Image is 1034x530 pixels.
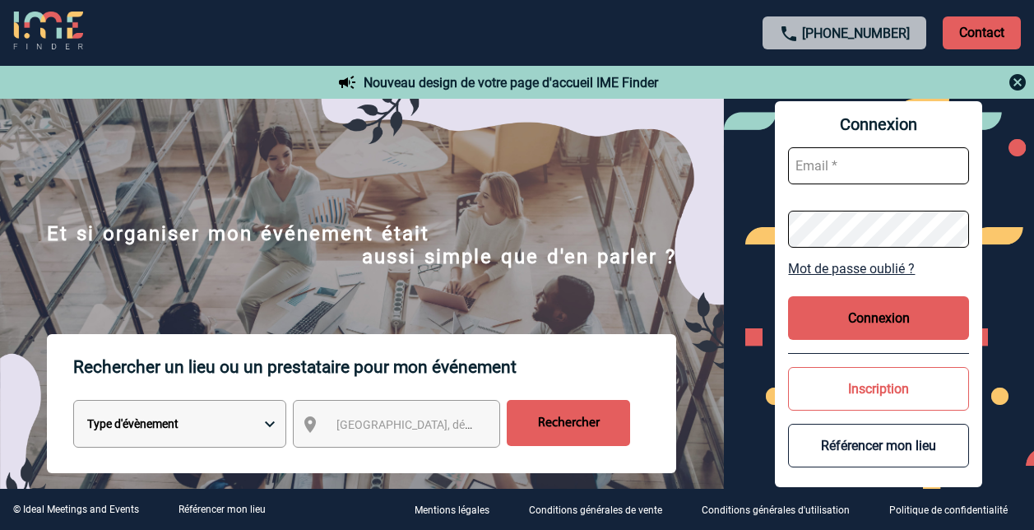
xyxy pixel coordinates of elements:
a: Conditions générales d'utilisation [689,502,876,518]
a: Mentions légales [401,502,516,518]
p: Politique de confidentialité [889,505,1008,517]
span: Connexion [788,114,969,134]
a: Mot de passe oublié ? [788,261,969,277]
p: Mentions légales [415,505,489,517]
div: © Ideal Meetings and Events [13,504,139,515]
p: Rechercher un lieu ou un prestataire pour mon événement [73,334,676,400]
p: Conditions générales de vente [529,505,662,517]
input: Rechercher [507,400,630,446]
p: Conditions générales d'utilisation [702,505,850,517]
button: Référencer mon lieu [788,424,969,467]
a: Conditions générales de vente [516,502,689,518]
a: Politique de confidentialité [876,502,1034,518]
button: Connexion [788,296,969,340]
img: call-24-px.png [779,24,799,44]
input: Email * [788,147,969,184]
span: [GEOGRAPHIC_DATA], département, région... [336,418,565,431]
p: Contact [943,16,1021,49]
button: Inscription [788,367,969,411]
a: Référencer mon lieu [179,504,266,515]
a: [PHONE_NUMBER] [802,26,910,41]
